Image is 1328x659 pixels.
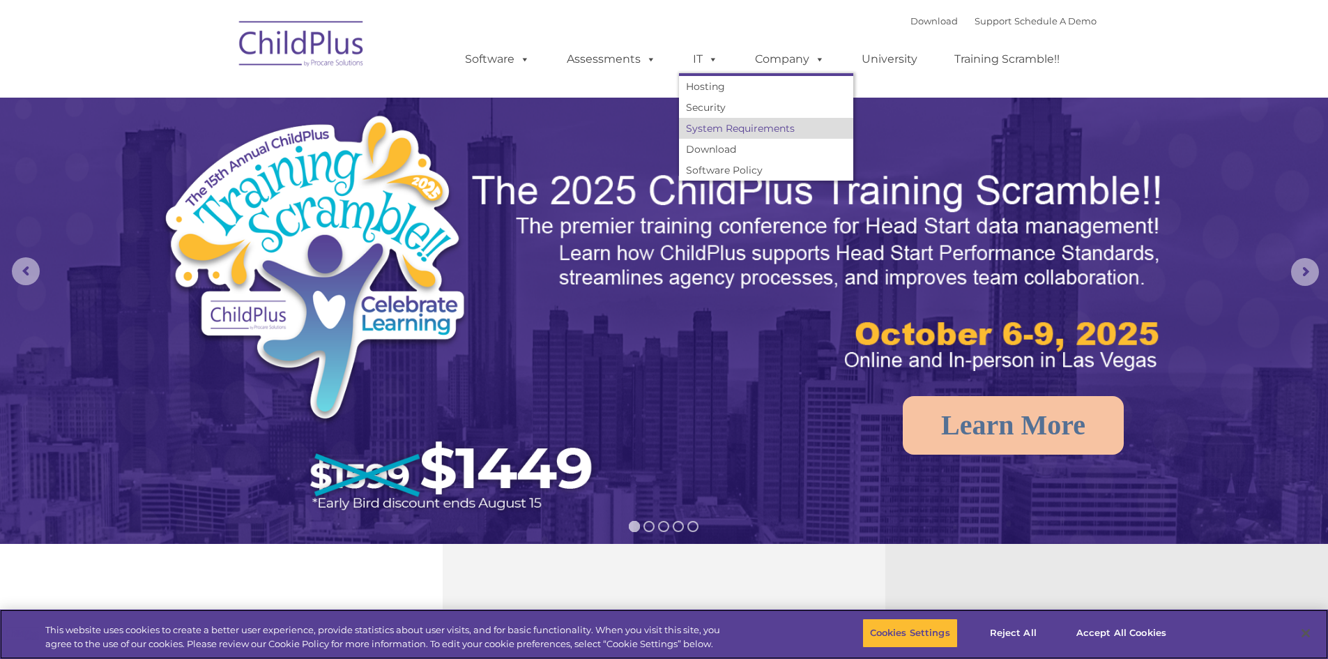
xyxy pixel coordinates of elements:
button: Reject All [970,619,1057,648]
a: Company [741,45,839,73]
a: Support [975,15,1012,26]
div: This website uses cookies to create a better user experience, provide statistics about user visit... [45,623,731,651]
a: Software [451,45,544,73]
a: Assessments [553,45,670,73]
a: Learn More [903,396,1124,455]
img: ChildPlus by Procare Solutions [232,11,372,81]
a: Software Policy [679,160,853,181]
button: Accept All Cookies [1069,619,1174,648]
span: Phone number [194,149,253,160]
a: Download [679,139,853,160]
a: IT [679,45,732,73]
a: Security [679,97,853,118]
a: Training Scramble!! [940,45,1074,73]
a: Schedule A Demo [1014,15,1097,26]
button: Cookies Settings [862,619,958,648]
a: Download [910,15,958,26]
a: Hosting [679,76,853,97]
button: Close [1290,618,1321,649]
span: Last name [194,92,236,103]
a: System Requirements [679,118,853,139]
font: | [910,15,1097,26]
a: University [848,45,931,73]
